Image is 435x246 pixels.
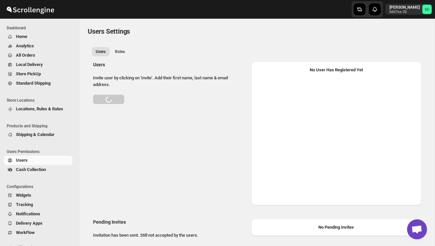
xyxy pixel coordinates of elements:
span: Users [16,158,28,163]
button: Analytics [4,41,72,51]
text: SC [425,7,429,12]
button: Home [4,32,72,41]
p: Invitation has been sent. Still not accepted by the users. [93,232,246,239]
h2: Users [93,61,246,68]
span: Home [16,34,27,39]
span: Widgets [16,193,31,198]
span: Store Locations [7,98,75,103]
span: Products and Shipping [7,123,75,129]
p: Invite user by clicking on 'Invite'. Add their first name, last name & email address. [93,75,246,88]
div: Open chat [407,219,427,239]
span: Cash Collection [16,167,46,172]
span: All Orders [16,53,35,58]
button: Notifications [4,209,72,219]
span: Tracking [16,202,33,207]
span: Analytics [16,43,34,48]
span: Users [96,49,106,54]
img: ScrollEngine [5,1,55,18]
span: Standard Shipping [16,81,51,86]
button: Users [4,156,72,165]
button: All customers [92,47,110,56]
button: Widgets [4,191,72,200]
button: All Orders [4,51,72,60]
button: Shipping & Calendar [4,130,72,139]
span: Roles [115,49,125,54]
span: Sanjay chetri [422,5,432,14]
button: Cash Collection [4,165,72,174]
p: [PERSON_NAME] [389,5,420,10]
span: Local Delivery [16,62,43,67]
button: Locations, Rules & Rates [4,104,72,114]
h2: Pending Invites [93,219,246,225]
span: Users Settings [88,27,130,35]
span: Store PickUp [16,71,41,76]
button: Delivery Apps [4,219,72,228]
span: Users Permissions [7,149,75,154]
span: Configurations [7,184,75,189]
div: No User Has Registered Yet [257,67,416,73]
span: WorkFlow [16,230,35,235]
button: Tracking [4,200,72,209]
button: User menu [385,4,432,15]
p: b607ea-2b [389,10,420,14]
span: Dashboard [7,25,75,31]
button: WorkFlow [4,228,72,237]
span: Delivery Apps [16,221,43,226]
span: Locations, Rules & Rates [16,106,63,111]
div: No Pending Invites [257,224,416,231]
span: Shipping & Calendar [16,132,54,137]
span: Notifications [16,211,40,216]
